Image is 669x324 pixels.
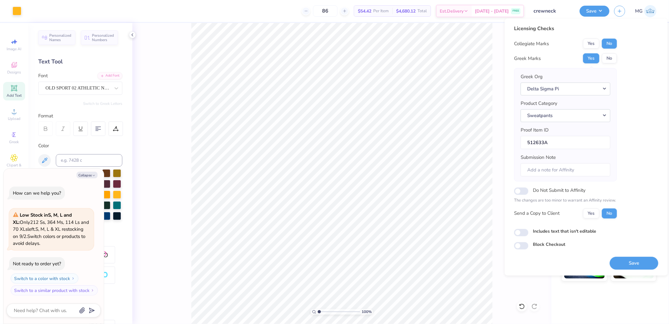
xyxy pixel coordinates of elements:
[580,6,609,17] button: Save
[13,261,61,267] div: Not ready to order yet?
[583,53,599,63] button: Yes
[13,212,72,225] strong: Low Stock in S, M, L and XL :
[602,208,617,218] button: No
[13,212,89,246] span: Only 212 Ss, 364 Ms, 114 Ls and 70 XLs left. S, M, L & XL restocking on 9/2. Switch colors or pro...
[8,116,20,121] span: Upload
[38,57,122,66] div: Text Tool
[83,101,122,106] button: Switch to Greek Letters
[362,309,372,315] span: 100 %
[13,190,61,196] div: How can we help you?
[583,39,599,49] button: Yes
[521,82,610,95] button: Delta Sigma Pi
[521,163,610,176] input: Add a note for Affinity
[514,40,549,47] div: Collegiate Marks
[644,5,656,17] img: Michael Galon
[9,139,19,144] span: Greek
[7,46,22,51] span: Image AI
[583,208,599,218] button: Yes
[417,8,427,14] span: Total
[521,109,610,122] button: Sweatpants
[7,70,21,75] span: Designs
[521,127,549,134] label: Proof Item ID
[7,93,22,98] span: Add Text
[475,8,509,14] span: [DATE] - [DATE]
[521,100,557,107] label: Product Category
[514,197,617,204] p: The changes are too minor to warrant an Affinity review.
[11,285,98,295] button: Switch to a similar product with stock
[602,39,617,49] button: No
[521,73,543,80] label: Greek Org
[91,289,94,292] img: Switch to a similar product with stock
[49,33,72,42] span: Personalized Names
[512,9,519,13] span: FREE
[11,273,78,283] button: Switch to a color with stock
[610,256,658,269] button: Save
[3,163,25,173] span: Clipart & logos
[521,154,556,161] label: Submission Note
[38,72,48,79] label: Font
[56,154,122,167] input: e.g. 7428 c
[514,210,560,217] div: Send a Copy to Client
[533,241,565,248] label: Block Checkout
[38,112,123,120] div: Format
[77,172,98,178] button: Collapse
[396,8,416,14] span: $4,680.12
[533,186,586,194] label: Do Not Submit to Affinity
[635,5,656,17] a: MG
[38,142,122,149] div: Color
[71,277,75,280] img: Switch to a color with stock
[373,8,389,14] span: Per Item
[358,8,371,14] span: $54.42
[602,53,617,63] button: No
[98,72,122,79] div: Add Font
[533,228,596,234] label: Includes text that isn't editable
[635,8,643,15] span: MG
[440,8,464,14] span: Est. Delivery
[92,33,114,42] span: Personalized Numbers
[313,5,337,17] input: – –
[529,5,575,17] input: Untitled Design
[514,55,541,62] div: Greek Marks
[514,25,617,32] div: Licensing Checks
